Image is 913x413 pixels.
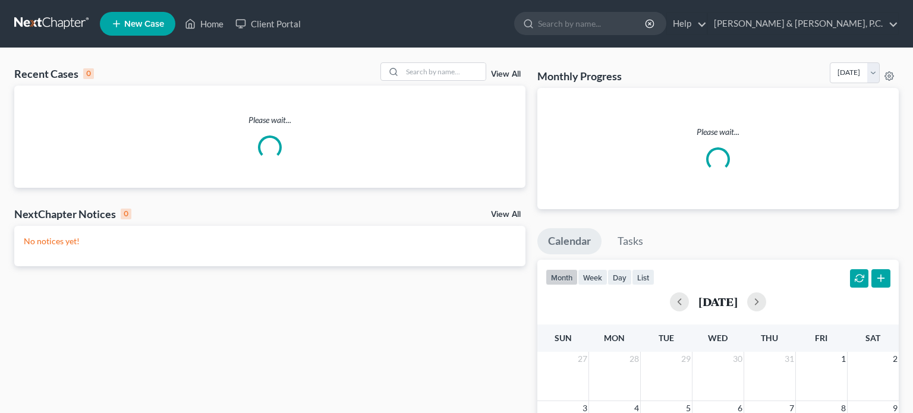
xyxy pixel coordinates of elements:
[179,13,229,34] a: Home
[892,352,899,366] span: 2
[698,295,738,308] h2: [DATE]
[14,207,131,221] div: NextChapter Notices
[783,352,795,366] span: 31
[659,333,674,343] span: Tue
[708,13,898,34] a: [PERSON_NAME] & [PERSON_NAME], P.C.
[815,333,827,343] span: Fri
[537,228,602,254] a: Calendar
[680,352,692,366] span: 29
[628,352,640,366] span: 28
[607,269,632,285] button: day
[538,12,647,34] input: Search by name...
[14,67,94,81] div: Recent Cases
[840,352,847,366] span: 1
[402,63,486,80] input: Search by name...
[83,68,94,79] div: 0
[577,352,588,366] span: 27
[24,235,516,247] p: No notices yet!
[546,269,578,285] button: month
[732,352,744,366] span: 30
[124,20,164,29] span: New Case
[555,333,572,343] span: Sun
[121,209,131,219] div: 0
[537,69,622,83] h3: Monthly Progress
[761,333,778,343] span: Thu
[667,13,707,34] a: Help
[491,210,521,219] a: View All
[14,114,525,126] p: Please wait...
[607,228,654,254] a: Tasks
[547,126,889,138] p: Please wait...
[865,333,880,343] span: Sat
[578,269,607,285] button: week
[604,333,625,343] span: Mon
[229,13,307,34] a: Client Portal
[491,70,521,78] a: View All
[632,269,654,285] button: list
[708,333,728,343] span: Wed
